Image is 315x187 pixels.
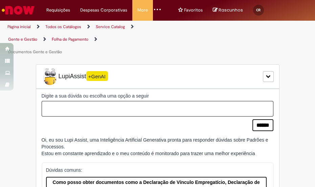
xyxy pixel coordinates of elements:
span: Favoritos [184,7,203,14]
span: +GenAI [86,71,108,81]
img: ServiceNow [1,3,36,17]
div: Oi, eu sou Lupi Assist, uma Inteligência Artificial Generativa pronta para responder dúvidas sobr... [42,137,274,157]
a: Service Catalog [96,24,125,29]
span: Requisições [46,7,70,14]
span: More [137,7,148,14]
span: Rascunhos [219,7,243,13]
a: Página inicial [7,24,31,29]
label: Digite a sua dúvida ou escolha uma opção a seguir [42,92,273,99]
div: LupiLupiAssist+GenAI [36,64,279,89]
span: CR [256,8,261,12]
a: No momento, sua lista de rascunhos tem 0 Itens [213,7,243,13]
a: Gente e Gestão [8,37,37,42]
a: Folha de Pagamento [52,37,88,42]
p: Dúvidas comuns: [46,167,267,173]
a: Todos os Catálogos [45,24,81,29]
img: Lupi [42,68,59,85]
span: LupiAssist [42,68,108,85]
span: Despesas Corporativas [80,7,127,14]
a: Documentos Gente e Gestão [8,49,62,55]
ul: Trilhas de página [5,21,153,58]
